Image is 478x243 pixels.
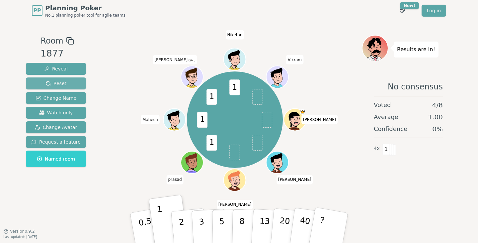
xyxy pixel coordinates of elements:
span: No.1 planning poker tool for agile teams [45,13,125,18]
button: Change Name [26,92,86,104]
span: Click to change your name [277,175,313,184]
span: Click to change your name [226,30,244,40]
span: Voted [374,100,391,110]
a: PPPlanning PokerNo.1 planning poker tool for agile teams [32,3,125,18]
span: Change Name [36,95,76,101]
span: Confidence [374,124,407,134]
span: Reveal [44,65,68,72]
span: Watch only [39,109,73,116]
span: No consensus [388,81,443,92]
button: Reveal [26,63,86,75]
span: Click to change your name [286,55,303,64]
div: New! [400,2,419,9]
span: 1.00 [428,112,443,122]
span: Click to change your name [166,175,183,184]
button: Click to change your avatar [182,66,203,87]
span: 1 [207,135,217,151]
span: 0 % [432,124,443,134]
p: Results are in! [397,45,435,54]
span: 1 [230,79,240,95]
span: (you) [188,59,196,62]
span: Last updated: [DATE] [3,235,37,239]
span: Reset [45,80,66,87]
span: 1 [382,144,390,155]
span: Request a feature [31,139,81,145]
p: 1 [156,204,166,241]
span: Planning Poker [45,3,125,13]
span: Named room [37,156,75,162]
span: Click to change your name [153,55,197,64]
button: Request a feature [26,136,86,148]
div: 1877 [40,47,74,61]
span: 4 x [374,145,380,152]
span: 1 [197,112,208,128]
span: 1 [207,89,217,105]
span: Click to change your name [301,115,338,124]
span: Room [40,35,63,47]
span: 4 / 8 [432,100,443,110]
button: New! [396,5,408,17]
span: Change Avatar [35,124,77,131]
span: Tejal is the host [300,109,306,115]
button: Watch only [26,107,86,119]
button: Reset [26,77,86,89]
span: Click to change your name [141,115,160,124]
span: PP [33,7,41,15]
button: Change Avatar [26,121,86,133]
button: Version0.9.2 [3,229,35,234]
button: Named room [26,151,86,167]
a: Log in [422,5,446,17]
span: Version 0.9.2 [10,229,35,234]
span: Average [374,112,398,122]
span: Click to change your name [217,200,253,209]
